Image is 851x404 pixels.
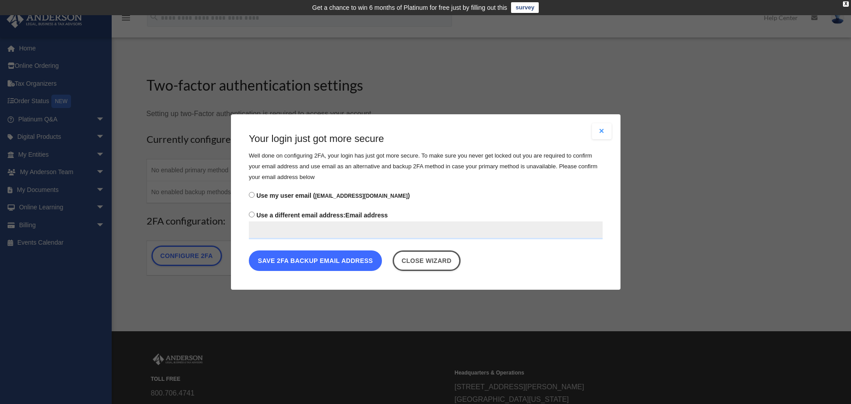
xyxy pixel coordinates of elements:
button: Save 2FA backup email address [249,250,382,271]
div: Get a chance to win 6 months of Platinum for free just by filling out this [312,2,507,13]
label: Email address [249,209,603,239]
input: Use a different email address:Email address [249,212,255,217]
span: Use my user email ( ) [256,192,410,199]
button: Close modal [592,123,612,139]
input: Use my user email ([EMAIL_ADDRESS][DOMAIN_NAME]) [249,192,255,198]
div: close [843,1,849,7]
h3: Your login just got more secure [249,132,603,146]
span: Use a different email address: [256,212,345,219]
a: survey [511,2,539,13]
a: Close wizard [392,250,460,271]
input: Use a different email address:Email address [249,221,603,239]
p: Well done on configuring 2FA, your login has just got more secure. To make sure you never get loc... [249,150,603,183]
small: [EMAIL_ADDRESS][DOMAIN_NAME] [315,193,407,199]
